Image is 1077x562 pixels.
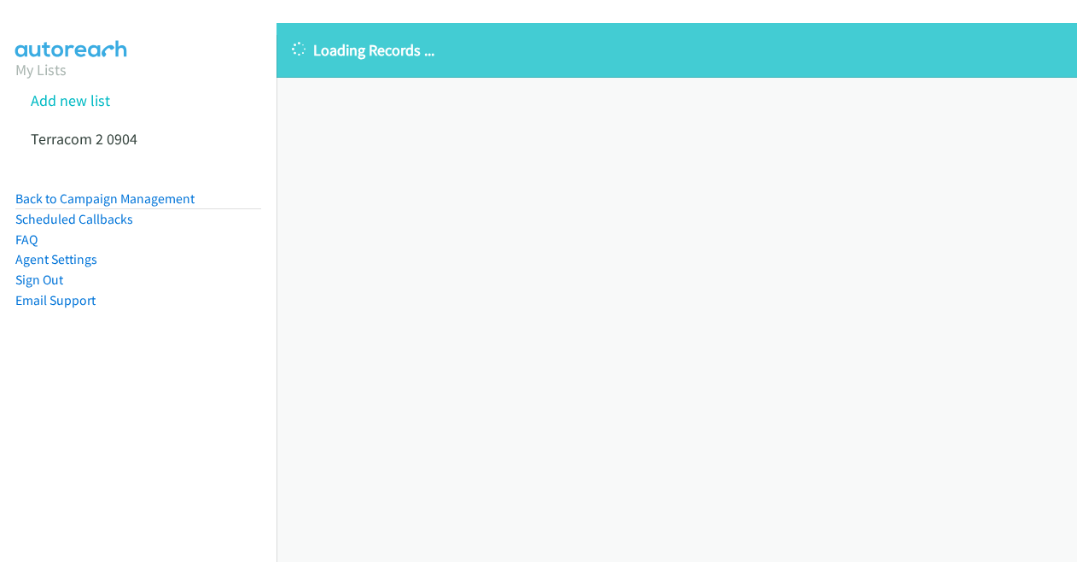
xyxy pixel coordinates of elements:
a: Scheduled Callbacks [15,211,133,227]
a: My Lists [15,60,67,79]
a: Back to Campaign Management [15,190,195,207]
p: Loading Records ... [292,38,1062,61]
a: Sign Out [15,272,63,288]
a: Email Support [15,292,96,308]
a: Agent Settings [15,251,97,267]
a: Terracom 2 0904 [31,129,137,149]
a: FAQ [15,231,38,248]
a: Add new list [31,91,110,110]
